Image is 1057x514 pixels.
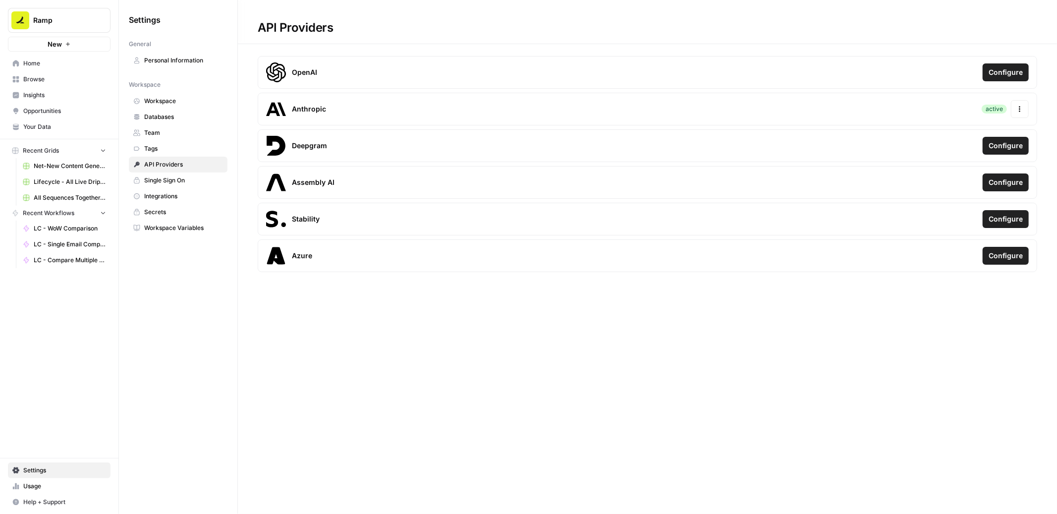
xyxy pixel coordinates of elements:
[144,128,223,137] span: Team
[292,67,317,77] span: OpenAI
[129,172,227,188] a: Single Sign On
[129,93,227,109] a: Workspace
[144,208,223,217] span: Secrets
[34,256,106,265] span: LC - Compare Multiple Weeks
[238,20,353,36] div: API Providers
[983,137,1029,155] button: Configure
[23,59,106,68] span: Home
[8,71,111,87] a: Browse
[34,224,106,233] span: LC - WoW Comparison
[23,209,74,218] span: Recent Workflows
[34,162,106,171] span: Net-New Content Generator - Grid Template
[129,40,151,49] span: General
[144,192,223,201] span: Integrations
[129,80,161,89] span: Workspace
[292,214,320,224] span: Stability
[34,193,106,202] span: All Sequences Together.csv
[129,141,227,157] a: Tags
[292,177,334,187] span: Assembly AI
[8,494,111,510] button: Help + Support
[8,56,111,71] a: Home
[144,97,223,106] span: Workspace
[18,174,111,190] a: Lifecycle - All Live Drip Data
[8,143,111,158] button: Recent Grids
[989,251,1023,261] span: Configure
[18,221,111,236] a: LC - WoW Comparison
[129,53,227,68] a: Personal Information
[23,91,106,100] span: Insights
[982,105,1007,114] div: active
[129,109,227,125] a: Databases
[292,104,326,114] span: Anthropic
[8,8,111,33] button: Workspace: Ramp
[23,75,106,84] span: Browse
[23,122,106,131] span: Your Data
[23,146,59,155] span: Recent Grids
[23,482,106,491] span: Usage
[8,119,111,135] a: Your Data
[129,188,227,204] a: Integrations
[23,466,106,475] span: Settings
[8,37,111,52] button: New
[983,173,1029,191] button: Configure
[48,39,62,49] span: New
[34,240,106,249] span: LC - Single Email Comparison
[18,190,111,206] a: All Sequences Together.csv
[23,107,106,115] span: Opportunities
[292,141,327,151] span: Deepgram
[18,236,111,252] a: LC - Single Email Comparison
[144,113,223,121] span: Databases
[129,157,227,172] a: API Providers
[34,177,106,186] span: Lifecycle - All Live Drip Data
[8,87,111,103] a: Insights
[18,158,111,174] a: Net-New Content Generator - Grid Template
[8,103,111,119] a: Opportunities
[144,176,223,185] span: Single Sign On
[33,15,93,25] span: Ramp
[144,160,223,169] span: API Providers
[989,141,1023,151] span: Configure
[129,220,227,236] a: Workspace Variables
[989,177,1023,187] span: Configure
[129,125,227,141] a: Team
[18,252,111,268] a: LC - Compare Multiple Weeks
[129,14,161,26] span: Settings
[292,251,312,261] span: Azure
[983,63,1029,81] button: Configure
[144,224,223,232] span: Workspace Variables
[8,478,111,494] a: Usage
[144,144,223,153] span: Tags
[23,498,106,507] span: Help + Support
[144,56,223,65] span: Personal Information
[989,67,1023,77] span: Configure
[989,214,1023,224] span: Configure
[11,11,29,29] img: Ramp Logo
[8,206,111,221] button: Recent Workflows
[983,210,1029,228] button: Configure
[983,247,1029,265] button: Configure
[129,204,227,220] a: Secrets
[8,462,111,478] a: Settings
